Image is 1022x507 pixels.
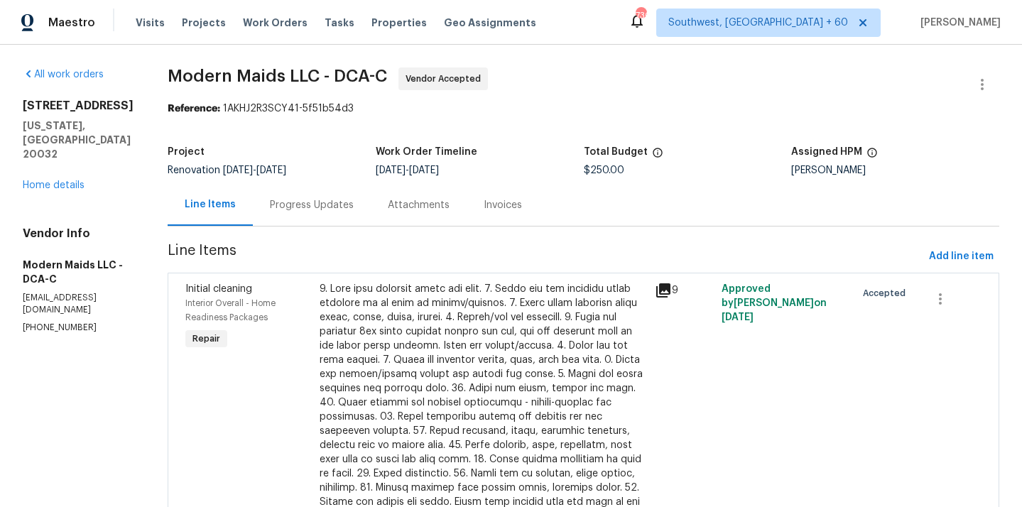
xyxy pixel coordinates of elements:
[23,322,134,334] p: [PHONE_NUMBER]
[406,72,486,86] span: Vendor Accepted
[185,284,252,294] span: Initial cleaning
[23,180,85,190] a: Home details
[48,16,95,30] span: Maestro
[168,104,220,114] b: Reference:
[185,197,236,212] div: Line Items
[915,16,1001,30] span: [PERSON_NAME]
[168,67,387,84] span: Modern Maids LLC - DCA-C
[668,16,848,30] span: Southwest, [GEOGRAPHIC_DATA] + 60
[791,165,999,175] div: [PERSON_NAME]
[168,244,923,270] span: Line Items
[866,147,878,165] span: The hpm assigned to this work order.
[23,119,134,161] h5: [US_STATE], [GEOGRAPHIC_DATA] 20032
[722,312,754,322] span: [DATE]
[136,16,165,30] span: Visits
[187,332,226,346] span: Repair
[168,147,205,157] h5: Project
[23,292,134,316] p: [EMAIL_ADDRESS][DOMAIN_NAME]
[444,16,536,30] span: Geo Assignments
[923,244,999,270] button: Add line item
[652,147,663,165] span: The total cost of line items that have been proposed by Opendoor. This sum includes line items th...
[23,227,134,241] h4: Vendor Info
[484,198,522,212] div: Invoices
[791,147,862,157] h5: Assigned HPM
[185,299,276,322] span: Interior Overall - Home Readiness Packages
[376,165,406,175] span: [DATE]
[584,165,624,175] span: $250.00
[722,284,827,322] span: Approved by [PERSON_NAME] on
[256,165,286,175] span: [DATE]
[243,16,308,30] span: Work Orders
[23,70,104,80] a: All work orders
[223,165,253,175] span: [DATE]
[371,16,427,30] span: Properties
[325,18,354,28] span: Tasks
[23,99,134,113] h2: [STREET_ADDRESS]
[655,282,713,299] div: 9
[584,147,648,157] h5: Total Budget
[388,198,450,212] div: Attachments
[182,16,226,30] span: Projects
[270,198,354,212] div: Progress Updates
[223,165,286,175] span: -
[376,165,439,175] span: -
[23,258,134,286] h5: Modern Maids LLC - DCA-C
[376,147,477,157] h5: Work Order Timeline
[863,286,911,300] span: Accepted
[636,9,646,23] div: 730
[168,102,999,116] div: 1AKHJ2R3SCY41-5f51b54d3
[168,165,286,175] span: Renovation
[409,165,439,175] span: [DATE]
[929,248,994,266] span: Add line item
